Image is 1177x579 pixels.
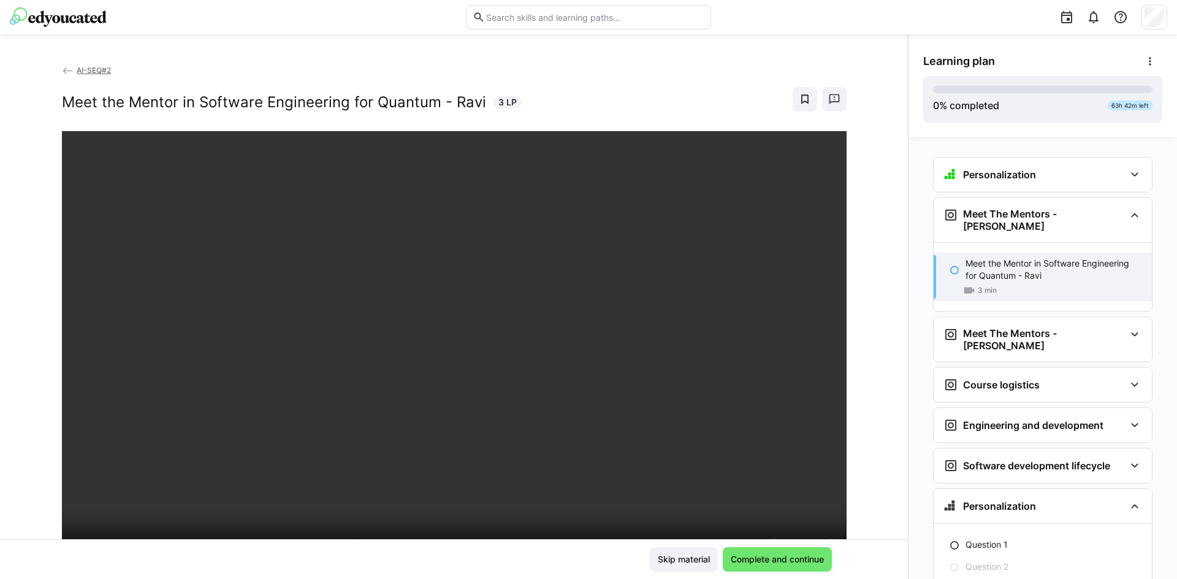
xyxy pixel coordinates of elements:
a: AI-SEQ#2 [62,66,112,75]
span: 0 [933,99,939,112]
h3: Course logistics [963,379,1040,391]
h3: Meet The Mentors - [PERSON_NAME] [963,208,1125,232]
p: Question 1 [966,539,1008,551]
button: Skip material [650,547,718,572]
h3: Meet The Mentors - [PERSON_NAME] [963,327,1125,352]
h3: Software development lifecycle [963,460,1110,472]
span: Learning plan [923,55,995,68]
div: 63h 42m left [1108,100,1152,110]
span: AI-SEQ#2 [77,66,111,75]
span: Complete and continue [729,553,826,566]
span: 3 min [978,286,997,295]
p: Meet the Mentor in Software Engineering for Quantum - Ravi [966,257,1142,282]
div: % completed [933,98,999,113]
h3: Engineering and development [963,419,1103,431]
span: Skip material [656,553,712,566]
h2: Meet the Mentor in Software Engineering for Quantum - Ravi [62,93,486,112]
p: Question 2 [966,561,1008,573]
h3: Personalization [963,500,1036,512]
button: Complete and continue [723,547,832,572]
input: Search skills and learning paths… [485,12,704,23]
h3: Personalization [963,168,1036,181]
span: 3 LP [498,96,517,108]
